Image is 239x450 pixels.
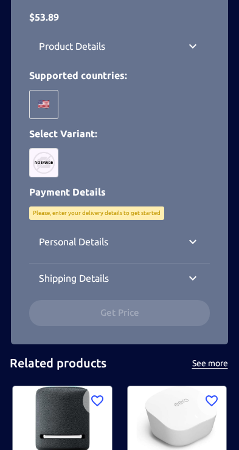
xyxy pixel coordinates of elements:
[29,12,59,22] span: $ 53.89
[29,32,210,61] div: Product Details
[33,209,161,217] p: Please, enter your delivery details to get started
[190,356,229,371] button: See more
[39,39,105,53] p: Product Details
[29,90,58,119] div: 🇺🇸
[29,264,210,293] div: Shipping Details
[39,234,108,249] p: Personal Details
[29,227,210,256] div: Personal Details
[39,271,109,285] p: Shipping Details
[10,355,106,372] h5: Related products
[29,126,210,141] p: Select Variant:
[29,68,210,83] p: Supported countries:
[29,185,210,199] p: Payment Details
[29,148,58,177] img: uc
